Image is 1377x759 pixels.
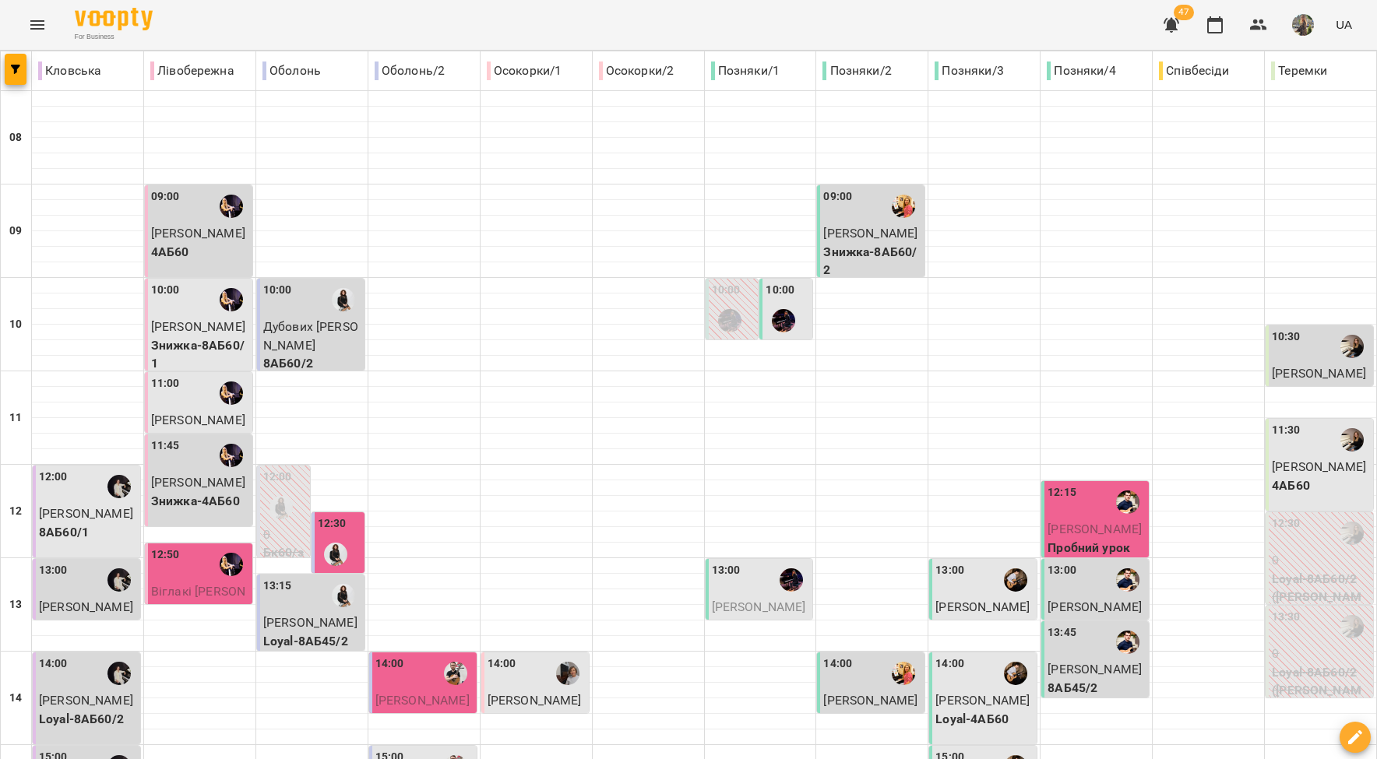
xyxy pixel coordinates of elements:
button: Menu [19,6,56,44]
img: Юлія КРАВЧЕНКО [718,309,741,332]
p: Знижка-4АБ45 [1272,383,1370,402]
img: Любов ПУШНЯК [332,288,355,311]
label: 13:00 [712,562,741,579]
p: Співбесіди [1159,61,1229,80]
h6: 13 [9,596,22,613]
p: Позняки/4 [1047,61,1115,80]
p: Знижка-4АБ45 [151,430,249,448]
p: 8АБ60/2 [263,354,361,373]
label: 11:45 [151,437,180,455]
div: Любов ПУШНЯК [332,584,355,607]
img: Наталя ПОСИПАЙКО [892,195,915,218]
p: Лівобережна [150,61,234,80]
p: 4АБ60 [1272,476,1370,495]
p: 4АБ60 [151,243,249,262]
img: Юлія КРАВЧЕНКО [780,568,803,592]
label: 09:00 [823,188,852,206]
div: Віктор АРТЕМЕНКО [1116,490,1139,514]
div: Анна ГОРБУЛІНА [107,662,131,685]
span: [PERSON_NAME] [151,319,245,334]
div: Даниїл КАЛАШНИК [1004,662,1027,685]
span: [PERSON_NAME] [935,693,1030,708]
div: Любов ПУШНЯК [269,496,293,519]
label: 10:00 [263,282,292,299]
p: Оболонь/2 [375,61,445,80]
span: [PERSON_NAME] [151,226,245,241]
img: Ольга ЕПОВА [1340,615,1364,638]
p: Осокорки/1 [487,61,562,80]
p: Знижка-8АБ60/1 [151,336,249,373]
h6: 11 [9,409,22,427]
label: 10:00 [712,282,741,299]
span: [PERSON_NAME] [935,599,1030,614]
span: [PERSON_NAME] [823,226,917,241]
h6: 12 [9,503,22,520]
label: 09:00 [151,188,180,206]
img: Ольга ЕПОВА [1340,335,1364,358]
span: [PERSON_NAME] [263,615,357,630]
img: Юлія КРАВЧЕНКО [772,309,795,332]
p: Loyal-4АБ45 [823,710,921,729]
p: Пробний урок [1048,539,1146,557]
img: Віктор АРТЕМЕНКО [1116,631,1139,654]
label: 14:00 [935,655,964,673]
label: 11:30 [1272,422,1301,439]
img: Ольга МОСКАЛЕНКО [220,381,243,405]
label: 14:00 [488,655,516,673]
img: Анна ГОРБУЛІНА [107,568,131,592]
span: For Business [75,32,153,42]
label: 12:30 [318,515,347,532]
img: Ольга ЕПОВА [1340,428,1364,452]
img: Людмила ЦВЄТКОВА [556,662,579,685]
span: [PERSON_NAME] [823,693,917,708]
p: 4АБ45 [1048,617,1146,635]
p: 0 [1272,645,1370,663]
p: Осокорки/2 [599,61,674,80]
p: Loyal-8АБ60/2 [39,710,137,729]
span: [PERSON_NAME] [1272,459,1366,474]
label: 13:00 [39,562,68,579]
span: Віглакі [PERSON_NAME] [151,584,245,617]
img: Даниїл КАЛАШНИК [1004,568,1027,592]
label: 12:30 [1272,515,1301,532]
img: Ольга МОСКАЛЕНКО [220,553,243,576]
img: Микита ГЛАЗУНОВ [444,662,467,685]
span: [PERSON_NAME] [1048,599,1142,614]
label: 12:50 [151,546,180,564]
span: [PERSON_NAME] [488,693,582,708]
img: Анна ГОРБУЛІНА [107,475,131,498]
p: Теремки [1271,61,1327,80]
p: 8АБ45/2 [1048,679,1146,698]
label: 12:00 [39,469,68,486]
p: Знижка-8АБ60/2 [823,243,921,279]
p: Кловська [38,61,101,80]
p: Позняки/2 [822,61,891,80]
p: Loyal-4АБ60 [935,710,1034,729]
p: 0 [712,339,755,357]
span: [PERSON_NAME] [39,506,133,521]
span: Дубових [PERSON_NAME] [263,319,358,353]
div: Ольга ЕПОВА [1340,522,1364,545]
img: Ольга МОСКАЛЕНКО [220,288,243,311]
p: 0 [263,525,307,544]
label: 14:00 [39,655,68,673]
p: 0 [1272,551,1370,570]
label: 12:15 [1048,484,1076,501]
p: Оболонь [262,61,321,80]
label: 10:00 [766,282,794,299]
span: UA [1336,16,1352,33]
div: Наталя ПОСИПАЙКО [892,662,915,685]
p: Loyal-8АБ45/2 [263,632,361,651]
p: 4АБ45 [39,617,137,635]
label: 13:45 [1048,624,1076,641]
div: Віктор АРТЕМЕНКО [1116,568,1139,592]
